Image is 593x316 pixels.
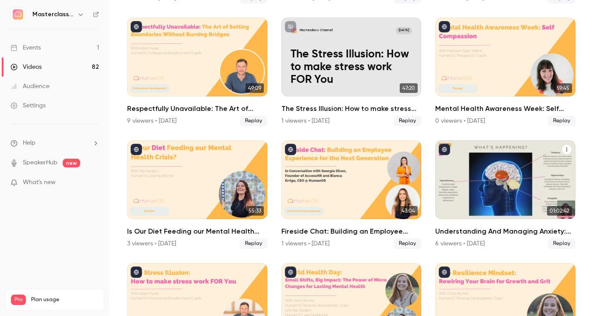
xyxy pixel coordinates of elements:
div: 6 viewers • [DATE] [435,239,485,248]
span: 55:33 [246,206,264,216]
span: Replay [394,238,421,249]
button: published [285,266,296,278]
a: 55:33Is Our Diet Feeding our Mental Health Crisis?3 viewers • [DATE]Replay [127,140,267,249]
div: Events [11,43,41,52]
li: Respectfully Unavailable: The Art of Setting Boundaries Without Burning Bridges [127,18,267,126]
h2: Respectfully Unavailable: The Art of Setting Boundaries Without Burning Bridges [127,103,267,114]
button: published [439,21,450,32]
span: [DATE] [396,27,412,34]
div: 1 viewers • [DATE] [281,117,330,125]
div: 3 viewers • [DATE] [127,239,176,248]
a: 59:45Mental Health Awareness Week: Self Compassion0 viewers • [DATE]Replay [435,18,575,126]
button: published [131,144,142,155]
h2: The Stress Illusion: How to make stress work FOR You [281,103,422,114]
span: Help [23,138,36,148]
h2: Fireside Chat: Building an Employee Experience for the Next Generation [281,226,422,237]
h2: Understanding And Managing Anxiety: Insights, Impacts and Practical Strategies [435,226,575,237]
span: Replay [548,238,575,249]
img: Masterclass Channel [11,7,25,21]
a: SpeakerHub [23,158,57,167]
a: 43:04Fireside Chat: Building an Employee Experience for the Next Generation1 viewers • [DATE]Replay [281,140,422,249]
button: unpublished [285,21,296,32]
div: Settings [11,101,46,110]
span: Plan usage [31,296,99,303]
span: Replay [394,116,421,126]
span: 59:45 [554,83,572,93]
a: 49:09Respectfully Unavailable: The Art of Setting Boundaries Without Burning Bridges9 viewers • [... [127,18,267,126]
div: 0 viewers • [DATE] [435,117,485,125]
li: Is Our Diet Feeding our Mental Health Crisis? [127,140,267,249]
li: The Stress Illusion: How to make stress work FOR You [281,18,422,126]
a: 01:02:42Understanding And Managing Anxiety: Insights, Impacts and Practical Strategies6 viewers •... [435,140,575,249]
span: 49:09 [245,83,264,93]
li: Mental Health Awareness Week: Self Compassion [435,18,575,126]
span: 47:20 [400,83,418,93]
li: Fireside Chat: Building an Employee Experience for the Next Generation [281,140,422,249]
li: help-dropdown-opener [11,138,99,148]
h2: Is Our Diet Feeding our Mental Health Crisis? [127,226,267,237]
button: published [131,21,142,32]
button: published [439,144,450,155]
p: Masterclass Channel [300,28,333,33]
span: Replay [240,238,267,249]
span: What's new [23,178,56,187]
h2: Mental Health Awareness Week: Self Compassion [435,103,575,114]
button: published [285,144,296,155]
div: Audience [11,82,50,91]
span: Replay [548,116,575,126]
button: published [439,266,450,278]
div: 9 viewers • [DATE] [127,117,177,125]
span: 01:02:42 [547,206,572,216]
span: Pro [11,295,26,305]
h6: Masterclass Channel [32,10,74,19]
a: The Stress Illusion: How to make stress work FOR YouMasterclass Channel[DATE]The Stress Illusion:... [281,18,422,126]
li: Understanding And Managing Anxiety: Insights, Impacts and Practical Strategies [435,140,575,249]
p: The Stress Illusion: How to make stress work FOR You [291,49,412,87]
span: new [63,159,80,167]
span: 43:04 [399,206,418,216]
div: Videos [11,63,42,71]
span: Replay [240,116,267,126]
button: published [131,266,142,278]
iframe: Noticeable Trigger [89,179,99,187]
div: 1 viewers • [DATE] [281,239,330,248]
